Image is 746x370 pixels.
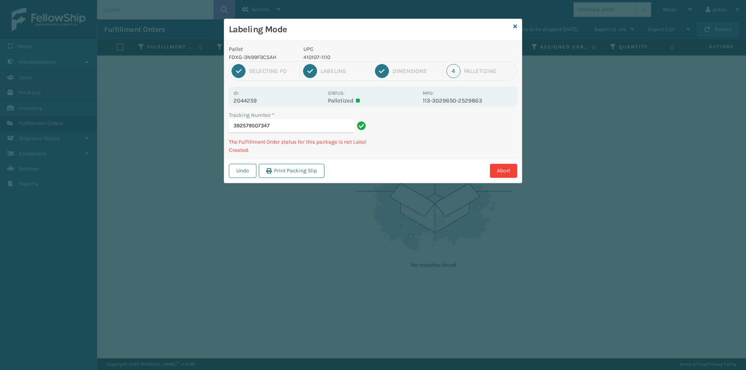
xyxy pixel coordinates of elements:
[423,97,512,104] p: 113-3029650-2529863
[234,97,323,104] p: 2044259
[229,111,274,119] label: Tracking Number
[303,45,418,53] p: UPC
[229,138,368,154] p: The Fulfillment Order status for this package is not Label Created.
[303,53,418,61] p: 410107-1110
[303,64,317,78] div: 2
[229,24,510,35] h3: Labeling Mode
[328,90,344,96] label: Status:
[249,68,296,75] div: Selecting FO
[234,90,239,96] label: Id:
[321,68,367,75] div: Labeling
[232,64,246,78] div: 1
[229,45,294,53] p: Pallet
[490,164,517,178] button: Abort
[259,164,324,178] button: Print Packing Slip
[229,53,294,61] p: FDXG-3N99F3C5AH
[229,164,256,178] button: Undo
[446,64,460,78] div: 4
[464,68,514,75] div: Palletizing
[375,64,389,78] div: 3
[392,68,439,75] div: Dimensions
[423,90,434,96] label: MPO:
[328,97,418,104] p: Palletized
